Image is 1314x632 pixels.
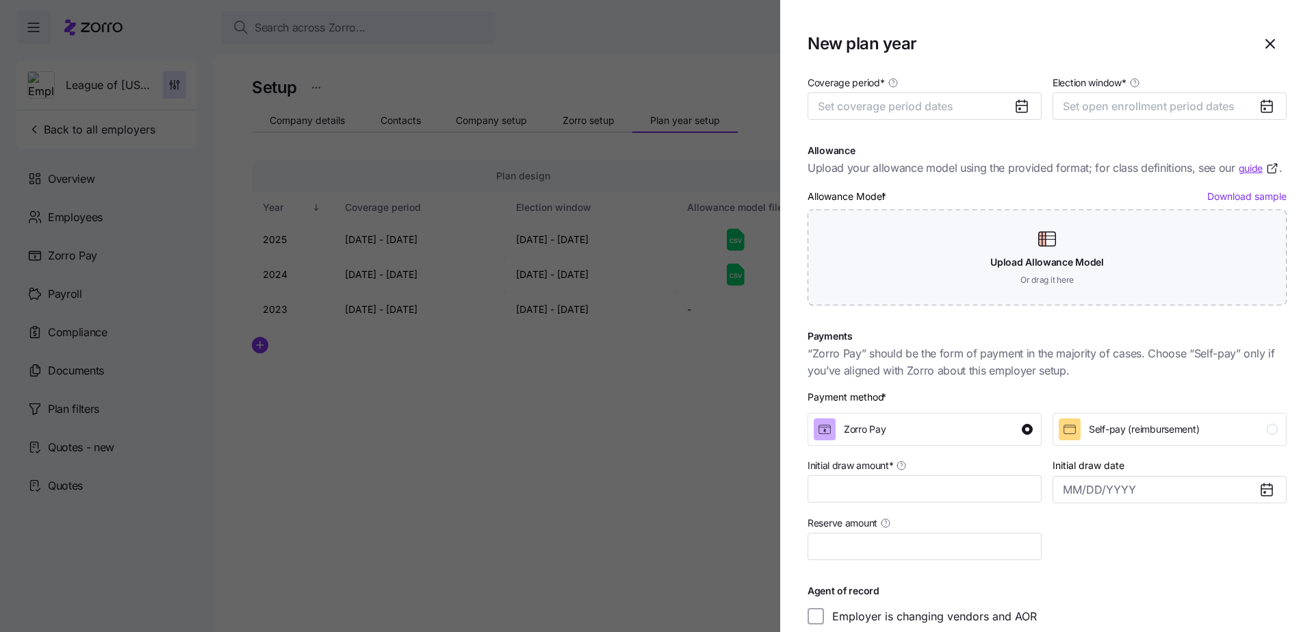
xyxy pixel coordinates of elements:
h1: Payments [808,330,1287,342]
div: Payment method [808,390,889,405]
span: Initial draw amount * [808,459,893,472]
a: Download sample [1207,190,1287,202]
span: Coverage period * [808,76,885,90]
span: Set open enrollment period dates [1063,99,1235,113]
label: Allowance Model [808,189,889,204]
h1: New plan year [808,33,1248,54]
span: Reserve amount [808,516,877,530]
h1: Agent of record [808,585,1287,597]
h1: Allowance [808,144,1287,157]
button: Set open enrollment period dates [1053,92,1287,120]
label: Initial draw date [1053,458,1124,473]
button: Set coverage period dates [808,92,1042,120]
a: guide [1239,162,1279,175]
input: MM/DD/YYYY [1053,476,1287,503]
span: Upload your allowance model using the provided format; for class definitions, see our . [808,160,1283,177]
span: Self-pay (reimbursement) [1089,422,1199,436]
span: Set coverage period dates [818,99,953,113]
span: Zorro Pay [844,422,886,436]
span: “Zorro Pay” should be the form of payment in the majority of cases. Choose “Self-pay” only if you... [808,345,1287,379]
span: Election window * [1053,76,1126,90]
label: Employer is changing vendors and AOR [824,608,1037,624]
